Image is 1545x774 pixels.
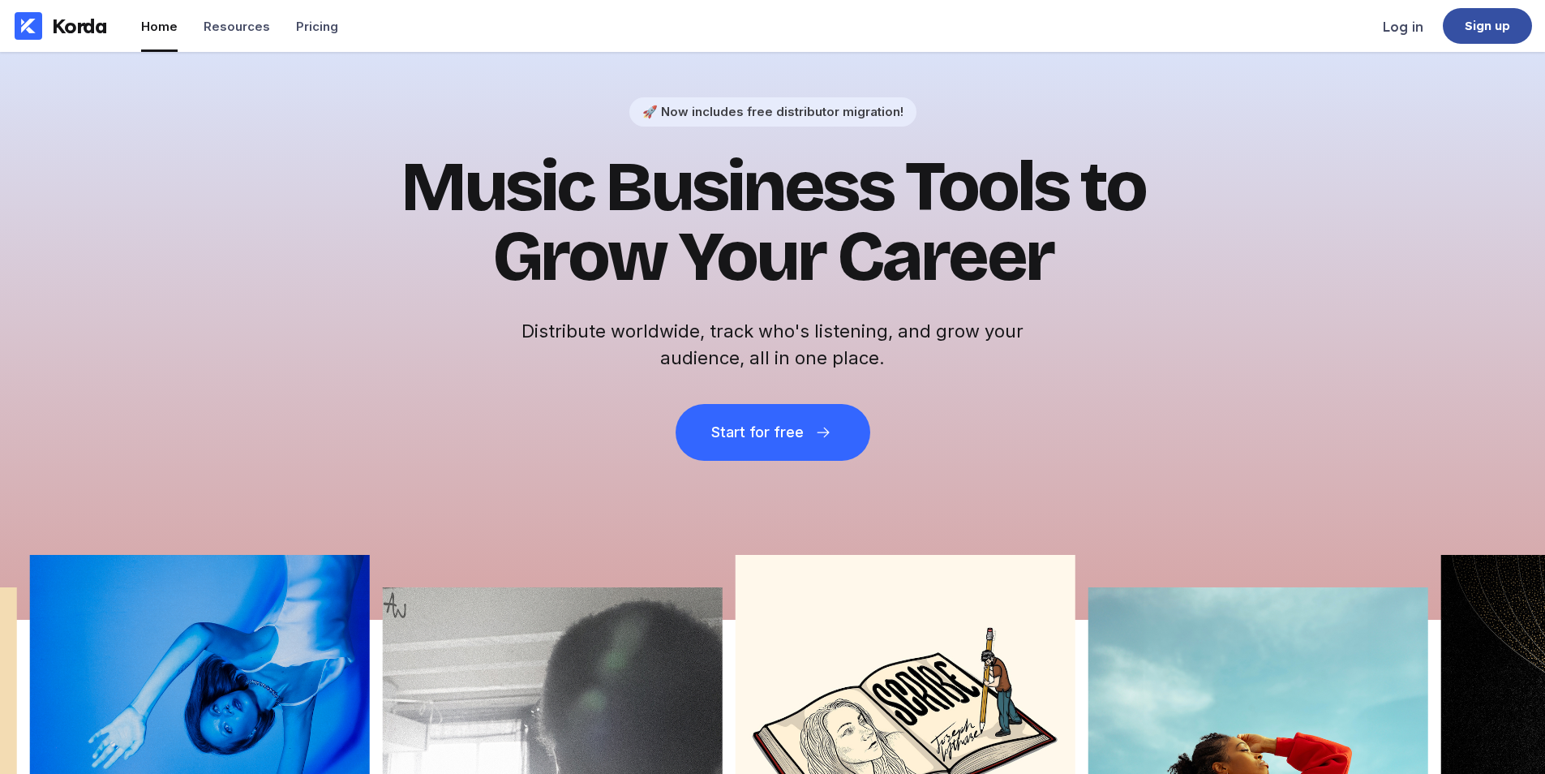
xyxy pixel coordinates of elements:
h2: Distribute worldwide, track who's listening, and grow your audience, all in one place. [513,318,1032,372]
div: Log in [1383,19,1423,35]
div: Home [141,19,178,34]
a: Sign up [1443,8,1532,44]
div: Start for free [711,424,804,441]
div: Korda [52,14,107,38]
div: Pricing [296,19,338,34]
div: 🚀 Now includes free distributor migration! [642,104,903,119]
button: Start for free [676,404,870,461]
div: Resources [204,19,270,34]
div: Sign up [1465,18,1511,34]
h1: Music Business Tools to Grow Your Career [376,153,1170,292]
